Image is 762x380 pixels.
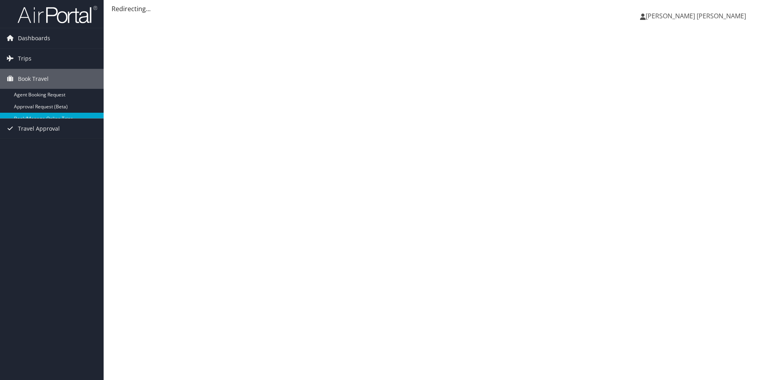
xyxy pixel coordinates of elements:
[18,5,97,24] img: airportal-logo.png
[18,69,49,89] span: Book Travel
[18,49,31,69] span: Trips
[18,28,50,48] span: Dashboards
[640,4,754,28] a: [PERSON_NAME] [PERSON_NAME]
[646,12,746,20] span: [PERSON_NAME] [PERSON_NAME]
[112,4,754,14] div: Redirecting...
[18,119,60,139] span: Travel Approval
